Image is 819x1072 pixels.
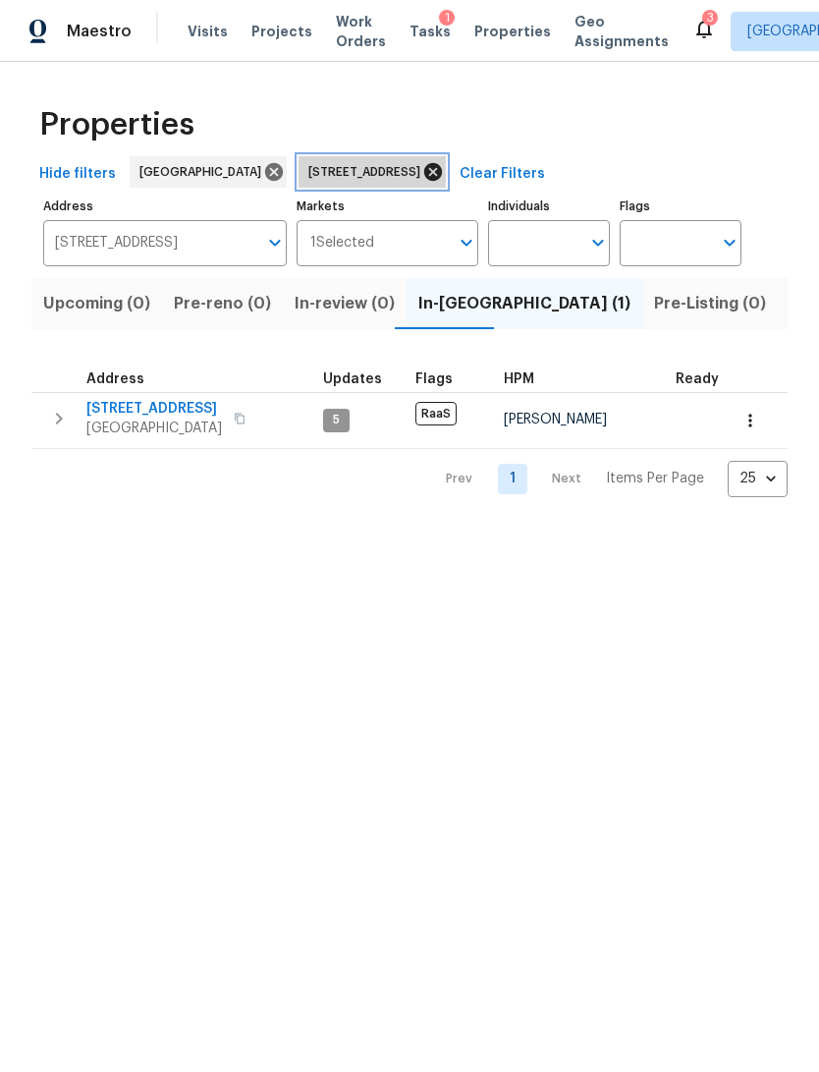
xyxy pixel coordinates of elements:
label: Address [43,200,287,212]
span: [PERSON_NAME] [504,413,607,426]
span: Upcoming (0) [43,290,150,317]
nav: Pagination Navigation [427,461,788,497]
div: Earliest renovation start date (first business day after COE or Checkout) [676,372,737,386]
span: Projects [251,22,312,41]
span: Clear Filters [460,162,545,187]
span: Maestro [67,22,132,41]
div: 3 [707,8,714,28]
span: 5 [325,412,348,428]
button: Hide filters [31,156,124,193]
button: Clear Filters [452,156,553,193]
span: HPM [504,372,534,386]
span: Flags [415,372,453,386]
a: Goto page 1 [498,464,527,494]
p: Items Per Page [606,469,704,488]
label: Individuals [488,200,610,212]
div: 1 [445,8,450,28]
label: Flags [620,200,741,212]
span: In-review (0) [295,290,395,317]
span: 1 Selected [310,235,374,252]
span: Address [86,372,144,386]
span: Work Orders [336,12,386,51]
span: Pre-reno (0) [174,290,271,317]
button: Open [261,229,289,256]
div: [GEOGRAPHIC_DATA] [130,156,287,188]
div: 25 [728,453,788,504]
span: Tasks [409,25,451,38]
span: Geo Assignments [574,12,669,51]
div: [STREET_ADDRESS] [299,156,446,188]
button: Open [584,229,612,256]
span: Properties [474,22,551,41]
span: In-[GEOGRAPHIC_DATA] (1) [418,290,630,317]
span: [STREET_ADDRESS] [86,399,222,419]
span: [GEOGRAPHIC_DATA] [139,162,269,182]
button: Open [716,229,743,256]
span: Properties [39,115,194,135]
span: Hide filters [39,162,116,187]
span: Ready [676,372,719,386]
label: Markets [297,200,479,212]
span: [STREET_ADDRESS] [308,162,428,182]
span: Visits [188,22,228,41]
button: Open [453,229,480,256]
span: [GEOGRAPHIC_DATA] [86,419,222,438]
span: Pre-Listing (0) [654,290,766,317]
span: Updates [323,372,382,386]
span: RaaS [415,402,457,425]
